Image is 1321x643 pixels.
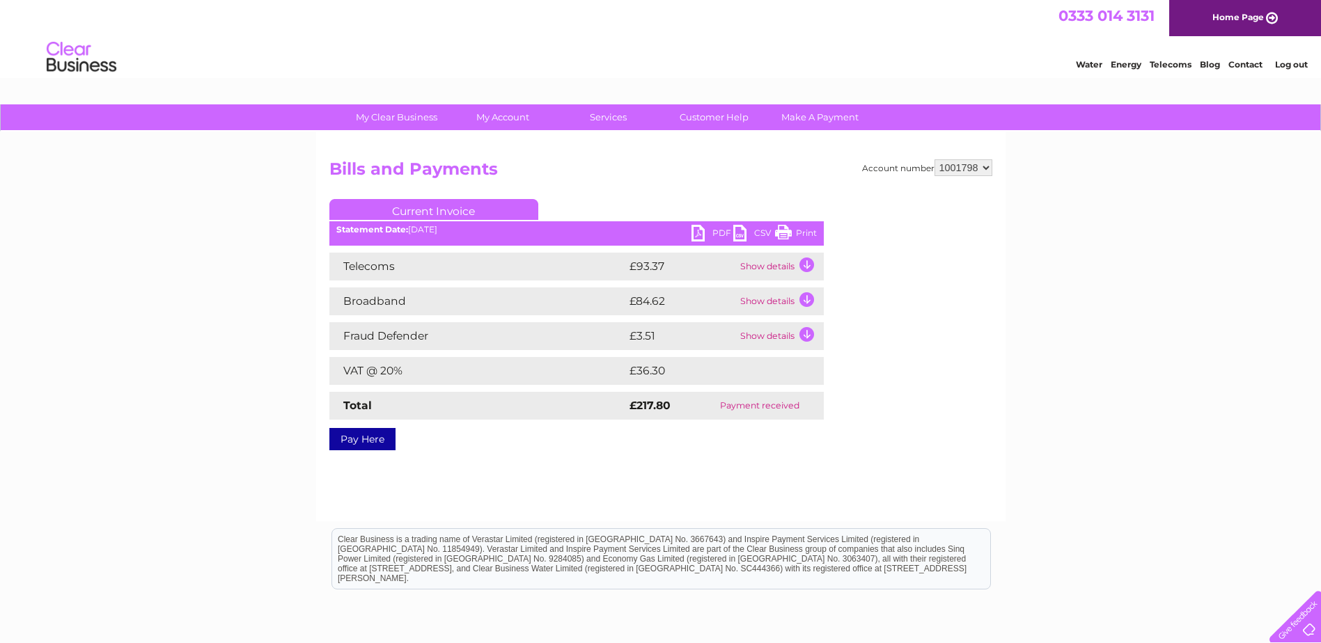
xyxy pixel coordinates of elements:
a: Print [775,225,817,245]
a: Customer Help [657,104,772,130]
a: Make A Payment [763,104,877,130]
a: My Account [445,104,560,130]
a: Log out [1275,59,1308,70]
a: Contact [1228,59,1263,70]
b: Statement Date: [336,224,408,235]
a: Energy [1111,59,1141,70]
a: My Clear Business [339,104,454,130]
a: 0333 014 3131 [1058,7,1155,24]
a: Services [551,104,666,130]
td: Broadband [329,287,626,315]
td: Show details [737,322,824,350]
a: Blog [1200,59,1220,70]
td: £36.30 [626,357,796,385]
td: Fraud Defender [329,322,626,350]
a: CSV [733,225,775,245]
td: Show details [737,287,824,315]
td: £93.37 [626,253,737,280]
strong: Total [343,399,372,412]
td: Payment received [696,392,823,420]
a: Current Invoice [329,199,538,220]
div: Account number [862,159,992,176]
img: logo.png [46,36,117,79]
strong: £217.80 [630,399,671,412]
a: Telecoms [1150,59,1191,70]
a: Water [1076,59,1102,70]
div: [DATE] [329,225,824,235]
a: Pay Here [329,428,396,450]
h2: Bills and Payments [329,159,992,186]
td: Telecoms [329,253,626,280]
td: £84.62 [626,287,737,315]
div: Clear Business is a trading name of Verastar Limited (registered in [GEOGRAPHIC_DATA] No. 3667643... [332,8,990,68]
td: £3.51 [626,322,737,350]
a: PDF [691,225,733,245]
td: Show details [737,253,824,280]
td: VAT @ 20% [329,357,626,385]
